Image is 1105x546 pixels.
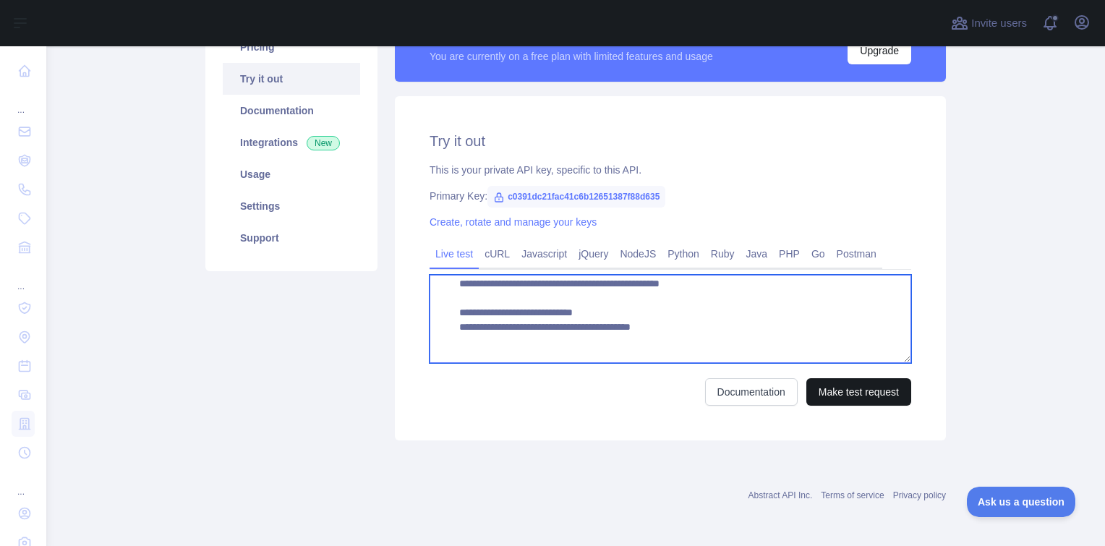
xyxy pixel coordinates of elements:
[307,136,340,150] span: New
[573,242,614,265] a: jQuery
[971,15,1027,32] span: Invite users
[223,127,360,158] a: Integrations New
[848,37,911,64] button: Upgrade
[516,242,573,265] a: Javascript
[12,469,35,498] div: ...
[479,242,516,265] a: cURL
[223,158,360,190] a: Usage
[430,131,911,151] h2: Try it out
[662,242,705,265] a: Python
[748,490,813,500] a: Abstract API Inc.
[806,378,911,406] button: Make test request
[821,490,884,500] a: Terms of service
[705,378,798,406] a: Documentation
[831,242,882,265] a: Postman
[223,222,360,254] a: Support
[12,263,35,292] div: ...
[893,490,946,500] a: Privacy policy
[430,49,713,64] div: You are currently on a free plan with limited features and usage
[967,487,1076,517] iframe: Toggle Customer Support
[430,189,911,203] div: Primary Key:
[430,242,479,265] a: Live test
[773,242,806,265] a: PHP
[614,242,662,265] a: NodeJS
[487,186,665,208] span: c0391dc21fac41c6b12651387f88d635
[223,31,360,63] a: Pricing
[223,95,360,127] a: Documentation
[12,87,35,116] div: ...
[223,63,360,95] a: Try it out
[223,190,360,222] a: Settings
[806,242,831,265] a: Go
[430,163,911,177] div: This is your private API key, specific to this API.
[705,242,741,265] a: Ruby
[430,216,597,228] a: Create, rotate and manage your keys
[948,12,1030,35] button: Invite users
[741,242,774,265] a: Java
